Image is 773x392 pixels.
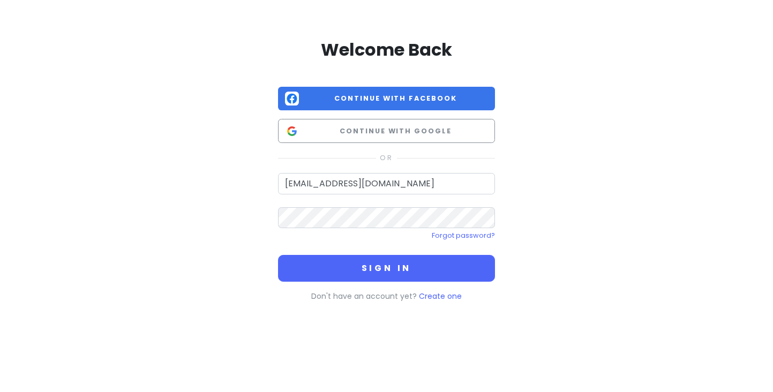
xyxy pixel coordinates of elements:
[278,255,495,282] button: Sign in
[303,93,488,104] span: Continue with Facebook
[278,39,495,61] h2: Welcome Back
[278,173,495,194] input: Email Address
[303,126,488,137] span: Continue with Google
[419,291,462,301] a: Create one
[278,87,495,111] button: Continue with Facebook
[278,119,495,143] button: Continue with Google
[278,290,495,302] p: Don't have an account yet?
[285,92,299,105] img: Facebook logo
[432,231,495,240] a: Forgot password?
[285,124,299,138] img: Google logo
